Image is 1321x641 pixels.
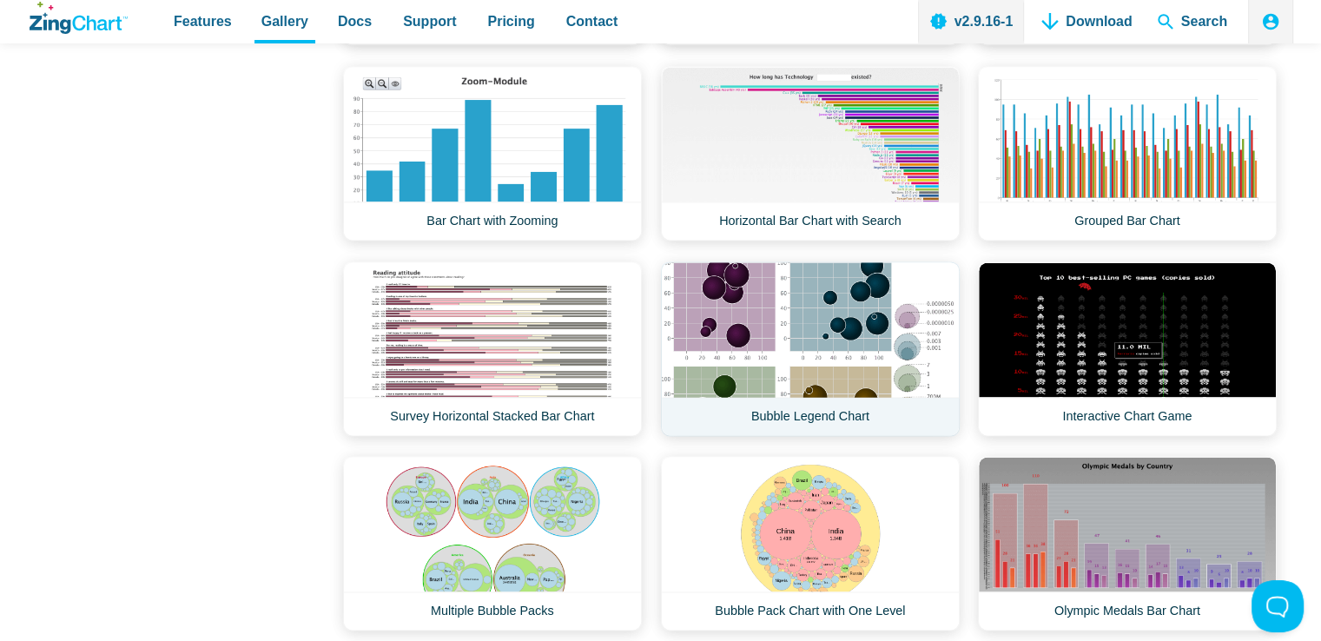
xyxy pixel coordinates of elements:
[487,10,534,33] span: Pricing
[978,456,1277,631] a: Olympic Medals Bar Chart
[343,456,642,631] a: Multiple Bubble Packs
[343,66,642,241] a: Bar Chart with Zooming
[1252,580,1304,632] iframe: Toggle Customer Support
[343,261,642,436] a: Survey Horizontal Stacked Bar Chart
[978,66,1277,241] a: Grouped Bar Chart
[261,10,308,33] span: Gallery
[30,2,128,34] a: ZingChart Logo. Click to return to the homepage
[661,456,960,631] a: Bubble Pack Chart with One Level
[978,261,1277,436] a: Interactive Chart Game
[403,10,456,33] span: Support
[566,10,618,33] span: Contact
[661,66,960,241] a: Horizontal Bar Chart with Search
[338,10,372,33] span: Docs
[661,261,960,436] a: Bubble Legend Chart
[174,10,232,33] span: Features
